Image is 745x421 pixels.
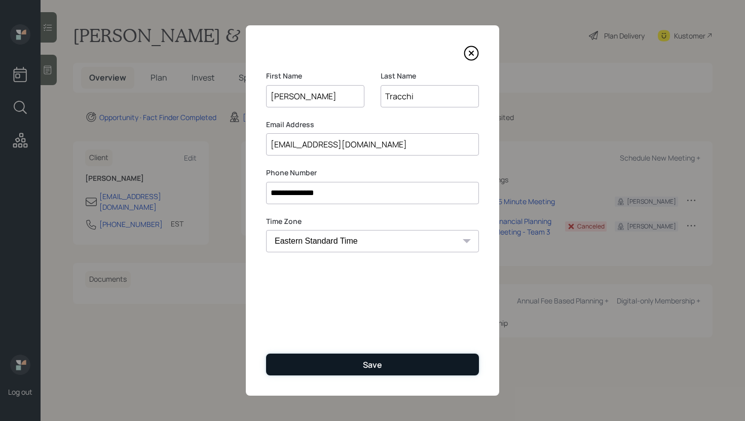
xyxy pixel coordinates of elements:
label: First Name [266,71,364,81]
div: Save [363,359,382,370]
label: Phone Number [266,168,479,178]
button: Save [266,354,479,375]
label: Last Name [381,71,479,81]
label: Time Zone [266,216,479,226]
label: Email Address [266,120,479,130]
